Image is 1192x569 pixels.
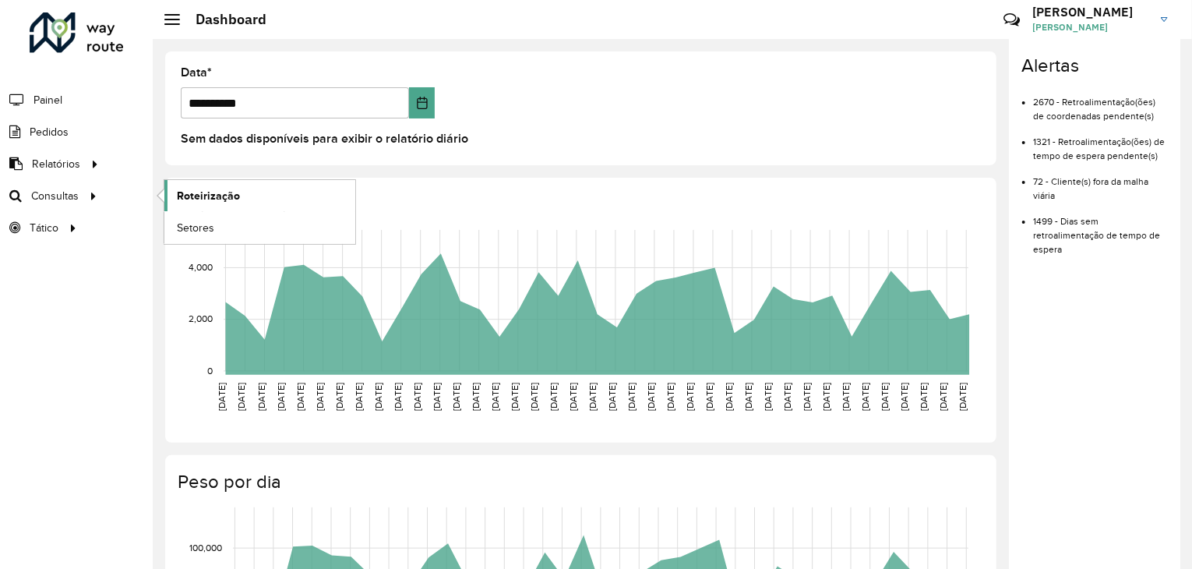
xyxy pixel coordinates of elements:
[30,124,69,140] span: Pedidos
[409,87,436,118] button: Choose Date
[471,383,481,411] text: [DATE]
[276,383,286,411] text: [DATE]
[315,383,325,411] text: [DATE]
[177,188,240,204] span: Roteirização
[685,383,695,411] text: [DATE]
[354,383,364,411] text: [DATE]
[295,383,305,411] text: [DATE]
[548,383,559,411] text: [DATE]
[646,383,656,411] text: [DATE]
[412,383,422,411] text: [DATE]
[802,383,812,411] text: [DATE]
[432,383,442,411] text: [DATE]
[30,220,58,236] span: Tático
[1033,203,1168,256] li: 1499 - Dias sem retroalimentação de tempo de espera
[32,156,80,172] span: Relatórios
[237,383,247,411] text: [DATE]
[626,383,637,411] text: [DATE]
[1033,83,1168,123] li: 2670 - Retroalimentação(ões) de coordenadas pendente(s)
[393,383,403,411] text: [DATE]
[938,383,948,411] text: [DATE]
[451,383,461,411] text: [DATE]
[860,383,870,411] text: [DATE]
[821,383,831,411] text: [DATE]
[189,313,213,323] text: 2,000
[568,383,578,411] text: [DATE]
[34,92,62,108] span: Painel
[763,383,773,411] text: [DATE]
[31,188,79,204] span: Consultas
[207,366,213,376] text: 0
[178,193,981,216] h4: Capacidade por dia
[724,383,734,411] text: [DATE]
[189,542,222,553] text: 100,000
[1021,55,1168,77] h4: Alertas
[510,383,520,411] text: [DATE]
[189,262,213,272] text: 4,000
[164,212,355,243] a: Setores
[490,383,500,411] text: [DATE]
[181,129,468,148] label: Sem dados disponíveis para exibir o relatório diário
[334,383,344,411] text: [DATE]
[841,383,851,411] text: [DATE]
[587,383,598,411] text: [DATE]
[957,383,968,411] text: [DATE]
[704,383,714,411] text: [DATE]
[177,220,214,236] span: Setores
[880,383,890,411] text: [DATE]
[899,383,909,411] text: [DATE]
[782,383,792,411] text: [DATE]
[1033,163,1168,203] li: 72 - Cliente(s) fora da malha viária
[919,383,929,411] text: [DATE]
[373,383,383,411] text: [DATE]
[217,383,227,411] text: [DATE]
[164,180,355,211] a: Roteirização
[256,383,266,411] text: [DATE]
[743,383,753,411] text: [DATE]
[665,383,675,411] text: [DATE]
[607,383,617,411] text: [DATE]
[529,383,539,411] text: [DATE]
[1032,5,1149,19] h3: [PERSON_NAME]
[1033,123,1168,163] li: 1321 - Retroalimentação(ões) de tempo de espera pendente(s)
[995,3,1028,37] a: Contato Rápido
[180,11,266,28] h2: Dashboard
[1032,20,1149,34] span: [PERSON_NAME]
[181,63,212,82] label: Data
[178,471,981,493] h4: Peso por dia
